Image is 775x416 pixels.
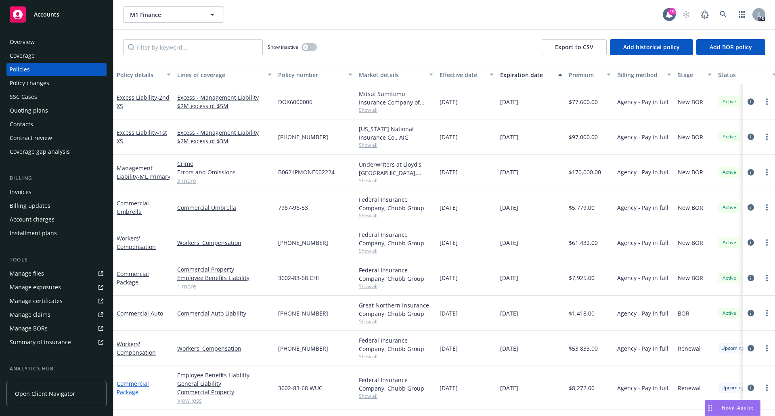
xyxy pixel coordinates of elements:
div: SSC Cases [10,90,37,103]
span: Show all [359,177,433,184]
a: Manage BORs [6,322,107,335]
span: B0621PMONE002224 [278,168,335,176]
div: Billing method [617,71,662,79]
span: Add BOR policy [710,43,752,51]
span: New BOR [678,133,703,141]
a: Overview [6,36,107,48]
span: Renewal [678,344,701,353]
span: BOR [678,309,689,318]
a: Workers' Compensation [177,344,272,353]
span: Active [721,98,737,105]
span: Show inactive [268,44,298,50]
span: [DATE] [500,309,518,318]
a: Coverage gap analysis [6,145,107,158]
button: Policy number [275,65,356,84]
span: Export to CSV [555,43,593,51]
span: Show all [359,212,433,219]
a: Excess Liability [117,94,170,110]
span: 7987-96-53 [278,203,308,212]
div: Overview [10,36,35,48]
a: Commercial Umbrella [177,203,272,212]
div: Contacts [10,118,33,131]
a: Invoices [6,186,107,199]
a: Search [715,6,731,23]
span: [DATE] [440,238,458,247]
a: Employee Benefits Liability [177,274,272,282]
div: Effective date [440,71,485,79]
span: [DATE] [440,133,458,141]
a: Report a Bug [697,6,713,23]
a: Commercial Auto [117,309,163,317]
div: Tools [6,256,107,264]
span: $170,000.00 [569,168,601,176]
a: circleInformation [746,238,756,247]
a: more [762,203,772,212]
span: 3602-83-68 WUC [278,384,323,392]
span: Agency - Pay in full [617,384,668,392]
a: Start snowing [678,6,694,23]
span: [PHONE_NUMBER] [278,344,328,353]
span: Accounts [34,11,59,18]
a: Workers' Compensation [117,340,156,356]
div: Invoices [10,186,31,199]
div: Coverage [10,49,35,62]
span: $1,418.00 [569,309,595,318]
div: Policy number [278,71,344,79]
a: circleInformation [746,383,756,393]
div: Policy changes [10,77,49,90]
span: [PHONE_NUMBER] [278,238,328,247]
div: Premium [569,71,602,79]
span: [DATE] [500,98,518,106]
div: Market details [359,71,424,79]
a: circleInformation [746,167,756,177]
a: Account charges [6,213,107,226]
a: circleInformation [746,308,756,318]
span: Nova Assist [722,404,754,411]
span: Show all [359,393,433,399]
button: Stage [674,65,715,84]
a: Quoting plans [6,104,107,117]
span: New BOR [678,98,703,106]
a: more [762,167,772,177]
a: more [762,308,772,318]
button: Lines of coverage [174,65,275,84]
a: Manage claims [6,308,107,321]
a: Workers' Compensation [117,234,156,251]
div: Federal Insurance Company, Chubb Group [359,336,433,353]
a: circleInformation [746,343,756,353]
span: New BOR [678,238,703,247]
span: [PHONE_NUMBER] [278,133,328,141]
a: Policies [6,63,107,76]
div: Account charges [10,213,54,226]
input: Filter by keyword... [123,39,263,55]
span: [DATE] [440,274,458,282]
div: Lines of coverage [177,71,263,79]
span: [DATE] [500,168,518,176]
a: Commercial Property [177,388,272,396]
a: more [762,97,772,107]
div: [US_STATE] National Insurance Co., AIG [359,125,433,142]
button: Effective date [436,65,497,84]
div: Federal Insurance Company, Chubb Group [359,376,433,393]
div: Manage exposures [10,281,61,294]
span: [DATE] [440,384,458,392]
span: Show all [359,247,433,254]
span: Agency - Pay in full [617,238,668,247]
a: Commercial Auto Liability [177,309,272,318]
span: New BOR [678,168,703,176]
a: Commercial Umbrella [117,199,149,215]
div: Great Northern Insurance Company, Chubb Group [359,301,433,318]
a: Commercial Package [117,270,149,286]
a: Summary of insurance [6,336,107,349]
a: Accounts [6,3,107,26]
div: Manage BORs [10,322,48,335]
span: Add historical policy [623,43,680,51]
span: Agency - Pay in full [617,203,668,212]
span: $53,833.00 [569,344,598,353]
span: Agency - Pay in full [617,309,668,318]
div: Federal Insurance Company, Chubb Group [359,230,433,247]
a: more [762,238,772,247]
span: Agency - Pay in full [617,168,668,176]
span: Active [721,204,737,211]
div: Expiration date [500,71,553,79]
